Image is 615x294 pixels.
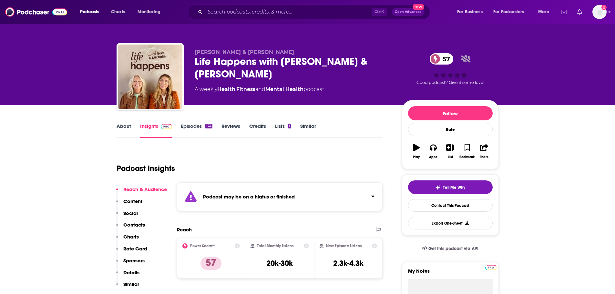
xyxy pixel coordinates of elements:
[489,7,534,17] button: open menu
[395,10,422,14] span: Open Advanced
[116,281,139,293] button: Similar
[5,6,67,18] img: Podchaser - Follow, Share and Rate Podcasts
[195,86,324,93] div: A weekly podcast
[217,86,235,92] a: Health
[601,5,607,10] svg: Add a profile image
[123,186,167,192] p: Reach & Audience
[372,8,387,16] span: Ctrl K
[592,5,607,19] img: User Profile
[538,7,549,16] span: More
[249,123,266,138] a: Credits
[123,269,139,276] p: Details
[116,234,139,246] button: Charts
[559,6,569,17] a: Show notifications dropdown
[123,246,147,252] p: Rate Card
[408,123,493,136] div: Rate
[123,198,142,204] p: Content
[275,123,291,138] a: Lists1
[76,7,108,17] button: open menu
[193,5,436,19] div: Search podcasts, credits, & more...
[116,222,145,234] button: Contacts
[459,140,476,163] button: Bookmark
[123,258,145,264] p: Sponsors
[195,49,294,55] span: [PERSON_NAME] & [PERSON_NAME]
[177,182,383,211] section: Click to expand status details
[116,258,145,269] button: Sponsors
[190,244,215,248] h2: Power Score™
[442,140,458,163] button: List
[288,124,291,128] div: 1
[413,155,420,159] div: Play
[200,257,221,270] p: 57
[116,246,147,258] button: Rate Card
[117,123,131,138] a: About
[123,234,139,240] p: Charts
[177,227,192,233] h2: Reach
[181,123,212,138] a: Episodes174
[203,194,295,200] strong: Podcast may be on a hiatus or finished
[408,106,493,120] button: Follow
[123,210,138,216] p: Social
[205,7,372,17] input: Search podcasts, credits, & more...
[416,80,484,85] span: Good podcast? Give it some love!
[493,7,524,16] span: For Podcasters
[476,140,492,163] button: Share
[485,264,497,270] a: Pro website
[485,265,497,270] img: Podchaser Pro
[117,164,175,173] h1: Podcast Insights
[428,246,478,251] span: Get this podcast via API
[408,180,493,194] button: tell me why sparkleTell Me Why
[534,7,557,17] button: open menu
[140,123,172,138] a: InsightsPodchaser Pro
[459,155,475,159] div: Bookmark
[333,259,364,268] h3: 2.3k-4.3k
[430,53,453,65] a: 57
[408,268,493,279] label: My Notes
[80,7,99,16] span: Podcasts
[221,123,240,138] a: Reviews
[123,222,145,228] p: Contacts
[480,155,488,159] div: Share
[116,198,142,210] button: Content
[116,210,138,222] button: Social
[236,86,255,92] a: Fitness
[107,7,129,17] a: Charts
[326,244,362,248] h2: New Episode Listens
[235,86,236,92] span: ,
[429,155,437,159] div: Apps
[111,7,125,16] span: Charts
[457,7,483,16] span: For Business
[402,49,499,89] div: 57Good podcast? Give it some love!
[575,6,585,17] a: Show notifications dropdown
[592,5,607,19] button: Show profile menu
[408,140,425,163] button: Play
[133,7,169,17] button: open menu
[118,45,182,109] img: Life Happens with Barb & Michelle
[300,123,316,138] a: Similar
[255,86,265,92] span: and
[408,217,493,229] button: Export One-Sheet
[443,185,465,190] span: Tell Me Why
[448,155,453,159] div: List
[435,185,440,190] img: tell me why sparkle
[413,4,424,10] span: New
[453,7,491,17] button: open menu
[417,241,484,257] a: Get this podcast via API
[265,86,303,92] a: Mental Health
[161,124,172,129] img: Podchaser Pro
[392,8,425,16] button: Open AdvancedNew
[266,259,293,268] h3: 20k-30k
[205,124,212,128] div: 174
[408,199,493,212] a: Contact This Podcast
[123,281,139,287] p: Similar
[436,53,453,65] span: 57
[425,140,442,163] button: Apps
[592,5,607,19] span: Logged in as HCCPublicity
[116,186,167,198] button: Reach & Audience
[116,269,139,281] button: Details
[138,7,160,16] span: Monitoring
[257,244,293,248] h2: Total Monthly Listens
